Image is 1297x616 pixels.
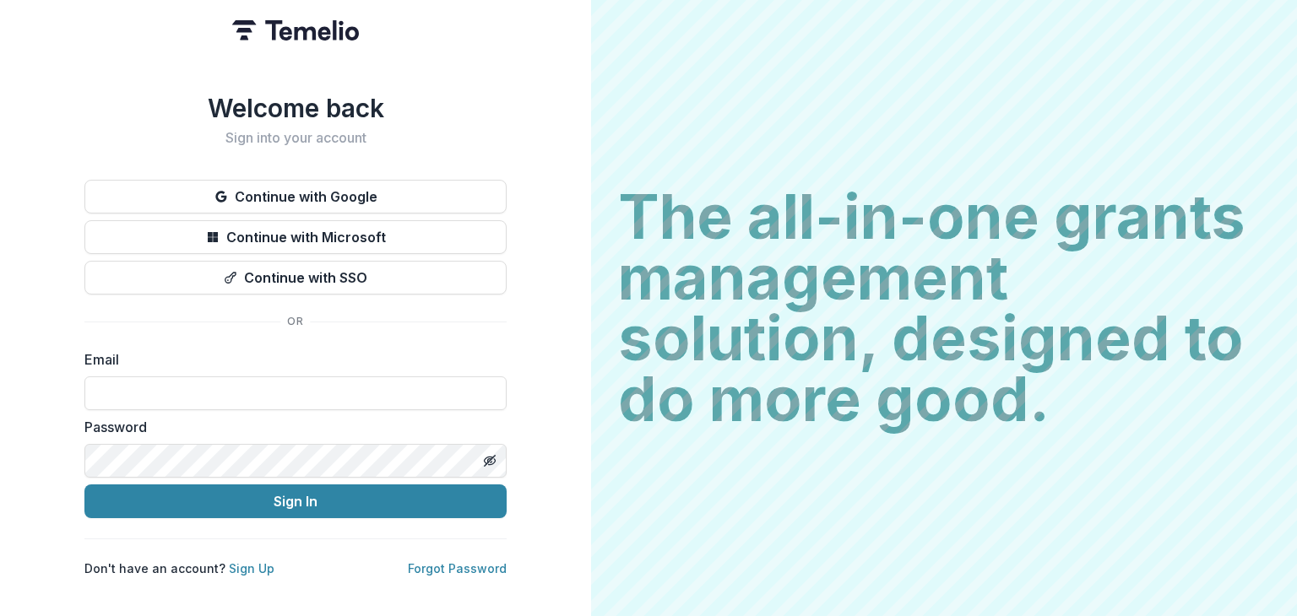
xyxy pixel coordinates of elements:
h2: Sign into your account [84,130,507,146]
a: Forgot Password [408,561,507,575]
label: Password [84,417,497,437]
button: Toggle password visibility [476,447,503,474]
button: Sign In [84,484,507,518]
button: Continue with SSO [84,261,507,294]
p: Don't have an account? [84,559,274,577]
img: Temelio [232,20,359,41]
label: Email [84,349,497,370]
a: Sign Up [229,561,274,575]
button: Continue with Google [84,180,507,213]
button: Continue with Microsoft [84,220,507,254]
h1: Welcome back [84,93,507,123]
